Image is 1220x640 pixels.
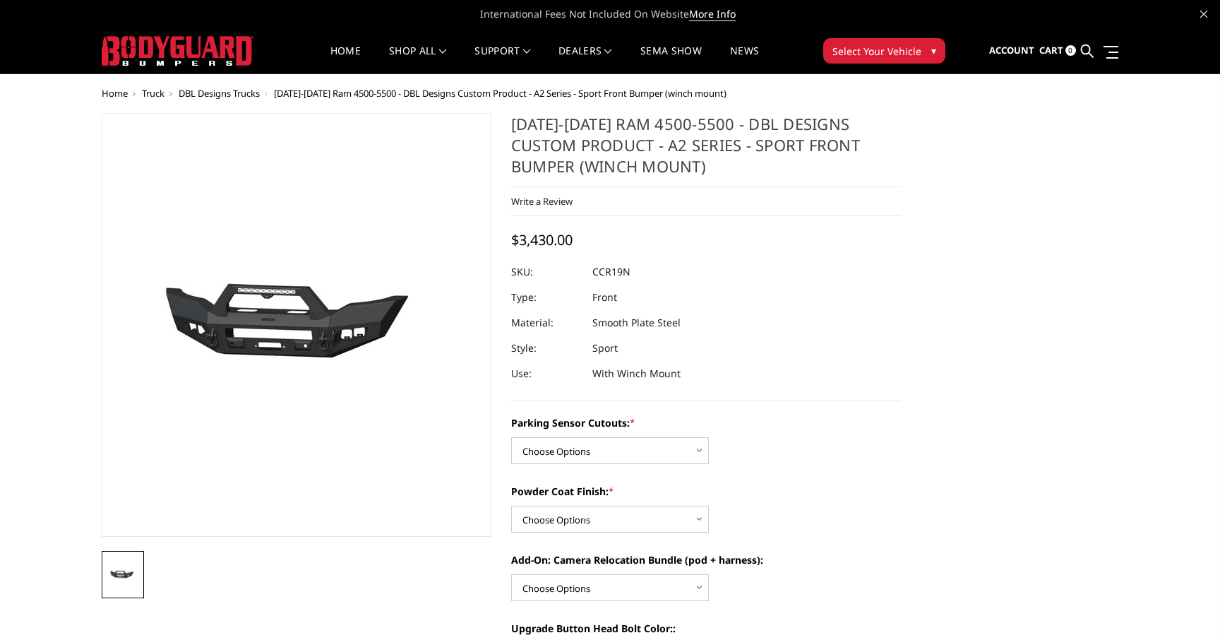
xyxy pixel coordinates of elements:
dt: Style: [511,336,582,361]
a: Write a Review [511,195,573,208]
span: ▾ [931,43,936,58]
a: Account [989,32,1034,70]
a: Truck [142,87,165,100]
dd: Sport [592,336,618,361]
dd: Front [592,285,617,310]
span: Account [989,44,1034,57]
dt: Type: [511,285,582,310]
label: Powder Coat Finish: [511,484,901,499]
dt: SKU: [511,259,582,285]
span: $3,430.00 [511,230,573,249]
a: Cart 0 [1039,32,1076,70]
span: 0 [1065,45,1076,56]
dd: Smooth Plate Steel [592,310,681,336]
span: [DATE]-[DATE] Ram 4500-5500 - DBL Designs Custom Product - A2 Series - Sport Front Bumper (winch ... [274,87,726,100]
a: 2019-2025 Ram 4500-5500 - DBL Designs Custom Product - A2 Series - Sport Front Bumper (winch mount) [102,113,491,537]
dt: Material: [511,310,582,336]
a: Support [474,46,530,73]
a: Home [102,87,128,100]
label: Add-On: Camera Relocation Bundle (pod + harness): [511,552,901,567]
label: Parking Sensor Cutouts: [511,415,901,430]
label: Upgrade Button Head Bolt Color:: [511,621,901,636]
a: Home [330,46,361,73]
dd: With Winch Mount [592,361,681,386]
img: BODYGUARD BUMPERS [102,36,253,66]
a: Dealers [558,46,612,73]
a: More Info [689,7,736,21]
a: News [730,46,759,73]
dd: CCR19N [592,259,630,285]
span: Cart [1039,44,1063,57]
img: 2019-2025 Ram 4500-5500 - DBL Designs Custom Product - A2 Series - Sport Front Bumper (winch mount) [106,567,140,583]
dt: Use: [511,361,582,386]
a: DBL Designs Trucks [179,87,260,100]
h1: [DATE]-[DATE] Ram 4500-5500 - DBL Designs Custom Product - A2 Series - Sport Front Bumper (winch ... [511,113,901,187]
a: SEMA Show [640,46,702,73]
button: Select Your Vehicle [823,38,945,64]
a: shop all [389,46,446,73]
span: Select Your Vehicle [832,44,921,59]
